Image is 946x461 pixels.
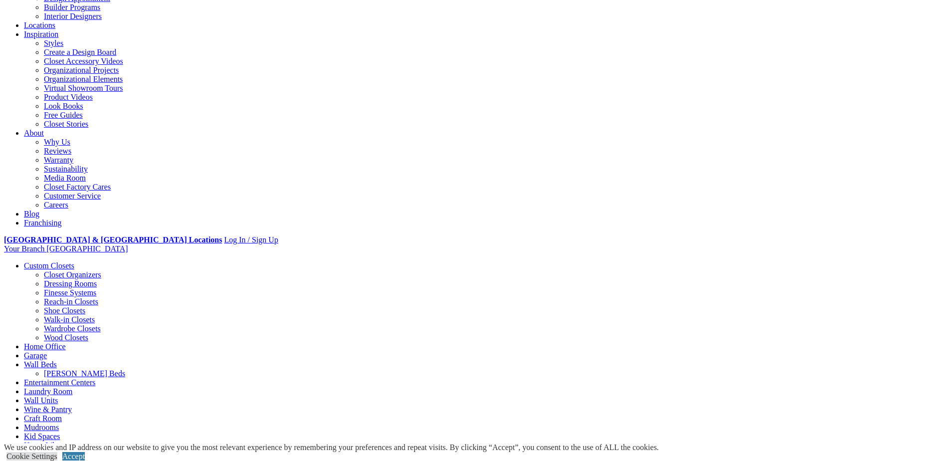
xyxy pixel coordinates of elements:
a: Wall Units [24,396,58,405]
a: Home Office [24,342,66,351]
a: Customer Service [44,192,101,200]
a: [GEOGRAPHIC_DATA] & [GEOGRAPHIC_DATA] Locations [4,235,222,244]
a: Dressing Rooms [44,279,97,288]
a: Product Videos [44,93,93,101]
a: Organizational Elements [44,75,123,83]
a: Finesse Systems [44,288,96,297]
a: Why Us [44,138,70,146]
a: Laundry Room [24,387,72,396]
a: Inspiration [24,30,58,38]
div: We use cookies and IP address on our website to give you the most relevant experience by remember... [4,443,659,452]
a: [PERSON_NAME] Beds [44,369,125,378]
a: Virtual Showroom Tours [44,84,123,92]
a: Media Room [44,174,86,182]
a: Craft Room [24,414,62,423]
a: Wine & Pantry [24,405,72,414]
a: Builder Programs [44,3,100,11]
a: Reach-in Closets [44,297,98,306]
span: Your Branch [4,244,44,253]
a: Cookie Settings [6,452,57,461]
a: Accept [62,452,85,461]
a: Locations [24,21,55,29]
a: Franchising [24,219,62,227]
a: Styles [44,39,63,47]
span: [GEOGRAPHIC_DATA] [46,244,128,253]
a: Entertainment Centers [24,378,96,387]
a: Interior Designers [44,12,102,20]
a: Closet Stories [44,120,88,128]
a: Wood Closets [44,333,88,342]
a: Kid Spaces [24,432,60,441]
a: Walk-in Closets [44,315,95,324]
a: Organizational Projects [44,66,119,74]
a: Home Library [24,441,69,450]
a: Look Books [44,102,83,110]
a: Reviews [44,147,71,155]
a: Garage [24,351,47,360]
a: Careers [44,201,68,209]
a: Wardrobe Closets [44,324,101,333]
a: Log In / Sign Up [224,235,278,244]
a: About [24,129,44,137]
a: Sustainability [44,165,88,173]
a: Custom Closets [24,261,74,270]
a: Closet Organizers [44,270,101,279]
a: Closet Factory Cares [44,183,111,191]
a: Warranty [44,156,73,164]
a: Your Branch [GEOGRAPHIC_DATA] [4,244,128,253]
a: Free Guides [44,111,83,119]
a: Shoe Closets [44,306,85,315]
a: Closet Accessory Videos [44,57,123,65]
a: Blog [24,210,39,218]
a: Mudrooms [24,423,59,432]
a: Create a Design Board [44,48,116,56]
a: Wall Beds [24,360,57,369]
